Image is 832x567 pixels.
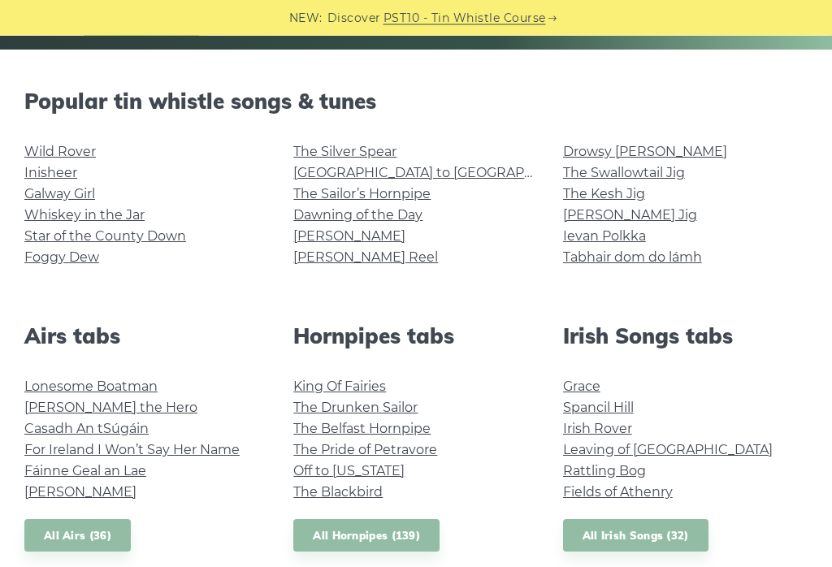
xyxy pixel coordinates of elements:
[24,145,96,160] a: Wild Rover
[24,89,808,115] h2: Popular tin whistle songs & tunes
[24,443,240,458] a: For Ireland I Won’t Say Her Name
[563,464,646,479] a: Rattling Bog
[563,208,697,223] a: [PERSON_NAME] Jig
[24,400,197,416] a: [PERSON_NAME] the Hero
[293,443,437,458] a: The Pride of Petravore
[24,464,146,479] a: Fáinne Geal an Lae
[293,208,422,223] a: Dawning of the Day
[293,145,396,160] a: The Silver Spear
[24,485,136,500] a: [PERSON_NAME]
[24,520,131,553] a: All Airs (36)
[293,324,538,349] h2: Hornpipes tabs
[293,250,438,266] a: [PERSON_NAME] Reel
[24,229,186,245] a: Star of the County Down
[563,166,685,181] a: The Swallowtail Jig
[293,187,431,202] a: The Sailor’s Hornpipe
[24,250,99,266] a: Foggy Dew
[293,464,405,479] a: Off to [US_STATE]
[563,145,727,160] a: Drowsy [PERSON_NAME]
[24,208,145,223] a: Whiskey in the Jar
[289,9,323,28] span: NEW:
[293,229,405,245] a: [PERSON_NAME]
[563,250,702,266] a: Tabhair dom do lámh
[24,422,149,437] a: Casadh An tSúgáin
[563,379,600,395] a: Grace
[24,187,95,202] a: Galway Girl
[563,400,634,416] a: Spancil Hill
[293,379,386,395] a: King Of Fairies
[293,485,383,500] a: The Blackbird
[293,520,440,553] a: All Hornpipes (139)
[24,324,269,349] h2: Airs tabs
[293,422,431,437] a: The Belfast Hornpipe
[327,9,381,28] span: Discover
[563,187,645,202] a: The Kesh Jig
[563,485,673,500] a: Fields of Athenry
[563,520,708,553] a: All Irish Songs (32)
[383,9,546,28] a: PST10 - Tin Whistle Course
[563,443,773,458] a: Leaving of [GEOGRAPHIC_DATA]
[293,400,418,416] a: The Drunken Sailor
[563,422,632,437] a: Irish Rover
[293,166,593,181] a: [GEOGRAPHIC_DATA] to [GEOGRAPHIC_DATA]
[24,379,158,395] a: Lonesome Boatman
[563,324,808,349] h2: Irish Songs tabs
[24,166,77,181] a: Inisheer
[563,229,646,245] a: Ievan Polkka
